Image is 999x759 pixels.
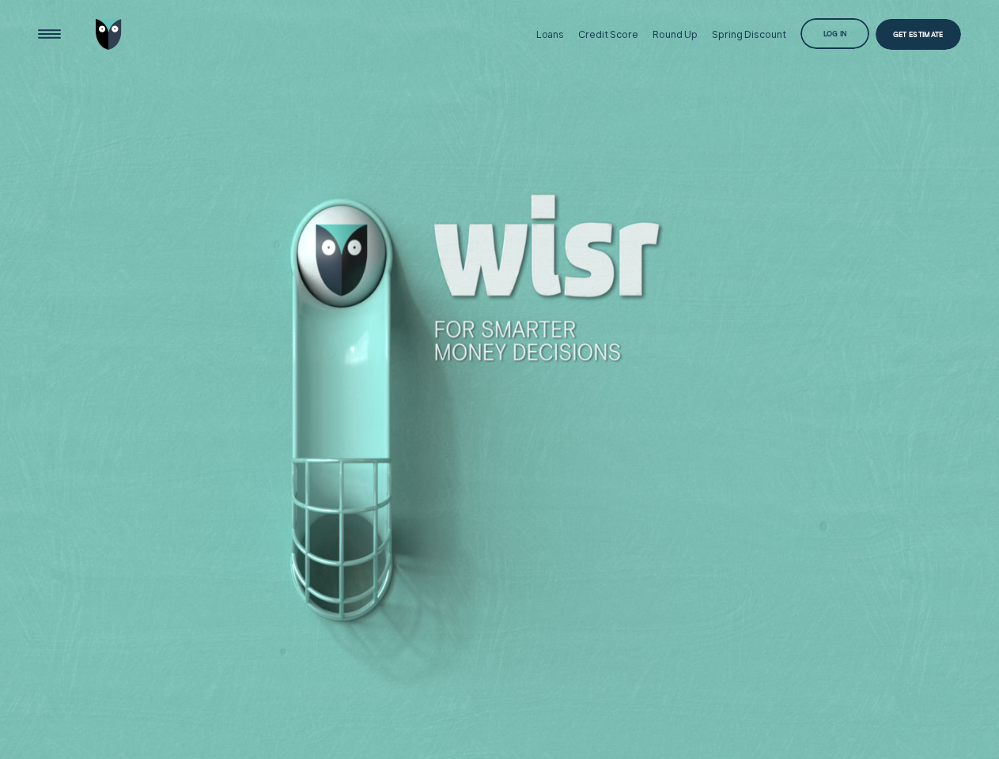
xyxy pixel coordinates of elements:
[712,28,785,40] div: Spring Discount
[96,19,122,50] img: Wisr
[876,19,961,50] a: Get Estimate
[34,19,65,50] button: Open Menu
[578,28,638,40] div: Credit Score
[536,28,564,40] div: Loans
[653,28,698,40] div: Round Up
[800,18,870,49] button: Log in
